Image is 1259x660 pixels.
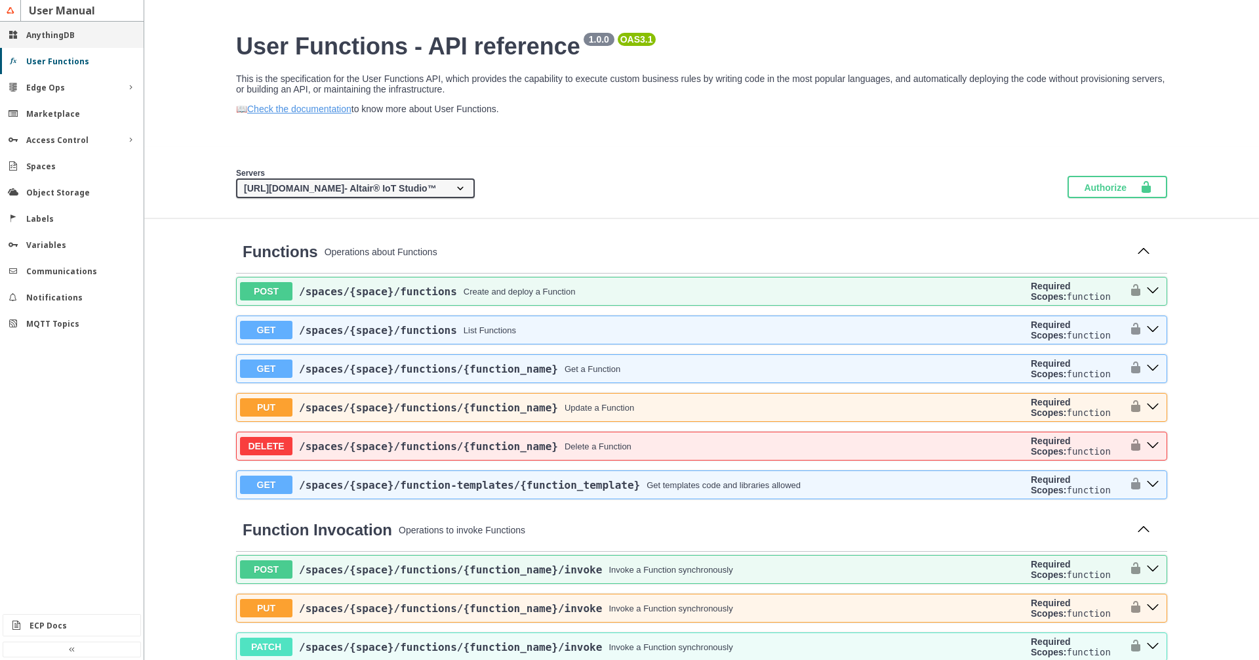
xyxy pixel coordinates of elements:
[240,282,1026,300] button: POST/spaces/{space}/functionsCreate and deploy a Function
[1123,320,1142,340] button: authorization button unlocked
[1123,636,1142,657] button: authorization button unlocked
[243,243,318,261] a: Functions
[299,324,457,337] span: /spaces /{space} /functions
[1066,446,1110,457] code: function
[1031,281,1071,302] b: Required Scopes:
[299,324,457,337] a: /spaces/{space}/functions
[299,564,602,576] span: /spaces /{space} /functions /{function_name} /invoke
[299,285,457,298] a: /spaces/{space}/functions
[240,638,1026,656] button: PATCH/spaces/{space}/functions/{function_name}/invokeInvoke a Function synchronously
[1123,358,1142,379] button: authorization button unlocked
[299,402,558,414] a: /spaces/{space}/functions/{function_name}
[243,521,392,539] a: Function Invocation
[1142,438,1163,455] button: delete ​/spaces​/{space}​/functions​/{function_name}
[299,440,558,453] a: /spaces/{space}/functions/{function_name}
[1123,436,1142,457] button: authorization button unlocked
[299,402,558,414] span: /spaces /{space} /functions /{function_name}
[240,476,292,494] span: GET
[299,363,558,375] a: /spaces/{space}/functions/{function_name}
[240,599,1026,617] button: PUT/spaces/{space}/functions/{function_name}/invokeInvoke a Function synchronously
[565,364,620,374] div: Get a Function
[236,169,265,178] span: Servers
[399,525,1127,535] p: Operations to invoke Functions
[243,521,392,539] span: Function Invocation
[240,560,1026,579] button: POST/spaces/{space}/functions/{function_name}/invokeInvoke a Function synchronously
[236,33,1167,60] h2: User Functions - API reference
[1123,397,1142,418] button: authorization button unlocked
[1031,358,1071,379] b: Required Scopes:
[299,363,558,375] span: /spaces /{space} /functions /{function_name}
[240,321,292,339] span: GET
[464,325,516,335] div: List Functions
[1066,291,1110,302] code: function
[464,287,576,297] div: Create and deploy a Function
[647,480,801,490] div: Get templates code and libraries allowed
[1142,321,1163,339] button: get ​/spaces​/{space}​/functions
[247,104,351,114] a: Check the documentation
[240,398,1026,417] button: PUT/spaces/{space}/functions/{function_name}Update a Function
[1142,561,1163,578] button: post ​/spaces​/{space}​/functions​/{function_name}​/invoke
[1031,397,1071,418] b: Required Scopes:
[240,437,292,455] span: DELETE
[1142,399,1163,416] button: put ​/spaces​/{space}​/functions​/{function_name}
[1031,320,1071,340] b: Required Scopes:
[240,437,1026,455] button: DELETE/spaces/{space}/functions/{function_name}Delete a Function
[1123,559,1142,580] button: authorization button unlocked
[299,602,602,615] span: /spaces /{space} /functions /{function_name} /invoke
[1066,485,1110,495] code: function
[299,602,602,615] a: /spaces/{space}/functions/{function_name}/invoke
[1066,608,1110,619] code: function
[299,641,602,653] a: /spaces/{space}/functions/{function_name}/invoke
[1142,638,1163,655] button: patch ​/spaces​/{space}​/functions​/{function_name}​/invoke
[1031,436,1071,457] b: Required Scopes:
[325,247,1127,257] p: Operations about Functions
[1142,360,1163,377] button: get ​/spaces​/{space}​/functions​/{function_name}
[1123,598,1142,619] button: authorization button unlocked
[1066,330,1110,340] code: function
[1031,474,1071,495] b: Required Scopes:
[299,479,640,491] a: /spaces/{space}/function-templates/{function_template}
[1142,600,1163,617] button: put ​/spaces​/{space}​/functions​/{function_name}​/invoke
[240,282,292,300] span: POST
[1066,647,1110,657] code: function
[240,476,1026,494] button: GET/spaces/{space}/function-templates/{function_template}Get templates code and libraries allowed
[299,479,640,491] span: /spaces /{space} /function-templates /{function_template}
[565,442,631,451] div: Delete a Function
[240,360,1026,378] button: GET/spaces/{space}/functions/{function_name}Get a Function
[1031,559,1071,580] b: Required Scopes:
[299,564,602,576] a: /spaces/{space}/functions/{function_name}/invoke
[1123,281,1142,302] button: authorization button unlocked
[1066,569,1110,580] code: function
[1066,407,1110,418] code: function
[240,638,292,656] span: PATCH
[1133,242,1154,262] button: Collapse operation
[240,560,292,579] span: POST
[1142,283,1163,300] button: post ​/spaces​/{space}​/functions
[299,641,602,653] span: /spaces /{space} /functions /{function_name} /invoke
[1031,636,1071,657] b: Required Scopes:
[1142,476,1163,493] button: get ​/spaces​/{space}​/function-templates​/{function_template}
[1133,520,1154,540] button: Collapse operation
[609,565,732,575] div: Invoke a Function synchronously
[1068,176,1167,198] button: Authorize
[586,34,612,45] pre: 1.0.0
[299,440,558,453] span: /spaces /{space} /functions /{function_name}
[609,604,732,613] div: Invoke a Function synchronously
[1031,598,1071,619] b: Required Scopes:
[620,34,653,45] pre: OAS 3.1
[236,73,1167,94] p: This is the specification for the User Functions API, which provides the capability to execute cu...
[240,321,1026,339] button: GET/spaces/{space}/functionsList Functions
[609,642,732,652] div: Invoke a Function synchronously
[1084,180,1140,194] span: Authorize
[299,285,457,298] span: /spaces /{space} /functions
[240,398,292,417] span: PUT
[240,599,292,617] span: PUT
[565,403,634,413] div: Update a Function
[1066,369,1110,379] code: function
[1123,474,1142,495] button: authorization button unlocked
[236,104,1167,114] p: 📖 to know more about User Functions.
[240,360,292,378] span: GET
[243,243,318,260] span: Functions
